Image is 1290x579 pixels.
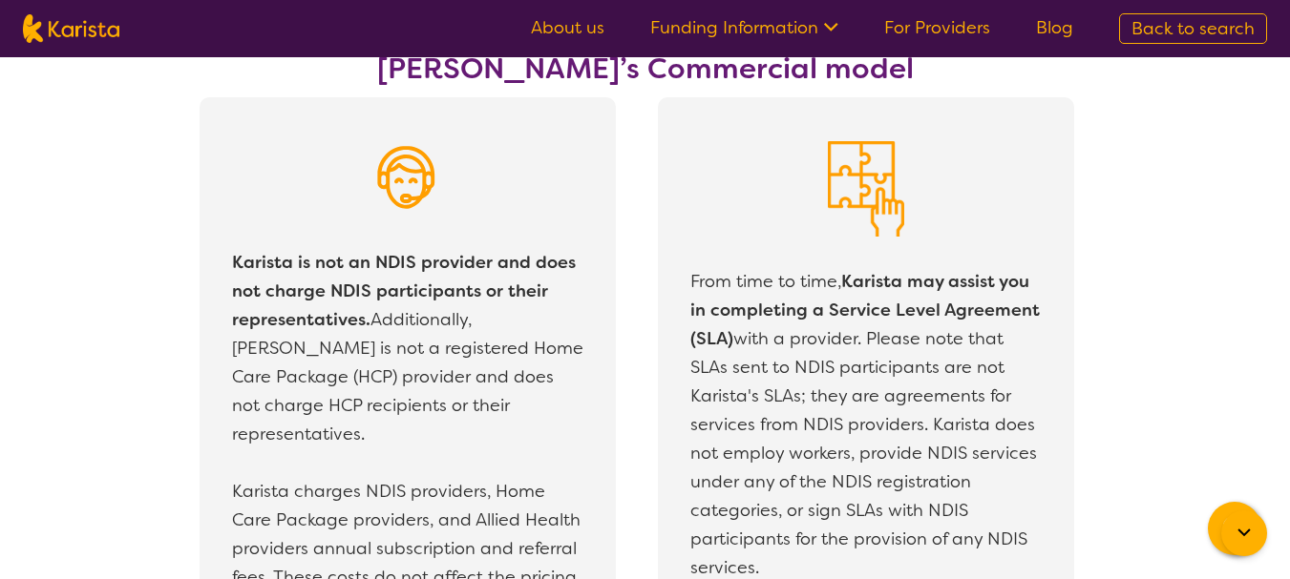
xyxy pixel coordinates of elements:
[531,16,604,39] a: About us
[23,14,119,43] img: Karista logo
[1208,502,1261,555] button: Channel Menu
[370,141,446,217] img: Person with headset icon
[690,270,1040,350] b: Karista may assist you in completing a Service Level Agreement (SLA)
[1036,16,1073,39] a: Blog
[1131,17,1255,40] span: Back to search
[828,141,904,237] img: Puzzle icon
[1119,13,1267,44] a: Back to search
[650,16,838,39] a: Funding Information
[232,248,583,448] p: Additionally, [PERSON_NAME] is not a registered Home Care Package (HCP) provider and does not cha...
[302,52,989,86] h2: [PERSON_NAME]’s Commercial model
[232,251,576,331] b: Karista is not an NDIS provider and does not charge NDIS participants or their representatives.
[884,16,990,39] a: For Providers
